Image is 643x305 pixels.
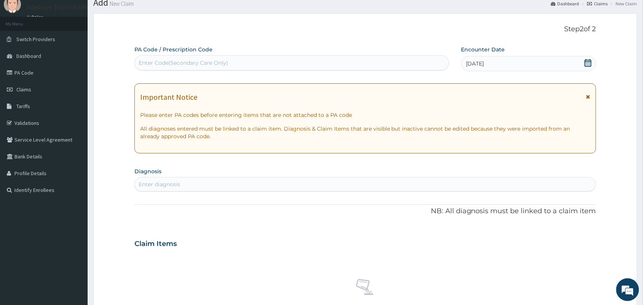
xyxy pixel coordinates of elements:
a: Claims [587,0,608,7]
img: d_794563401_company_1708531726252_794563401 [14,38,31,57]
label: Encounter Date [461,46,505,53]
div: Minimize live chat window [125,4,143,22]
div: Enter Code(Secondary Care Only) [139,59,228,67]
span: Switch Providers [16,36,55,43]
span: Claims [16,86,31,93]
span: [DATE] [466,60,484,67]
li: New Claim [609,0,637,7]
a: Dashboard [551,0,579,7]
a: Online [27,14,45,20]
p: Please enter PA codes before entering items that are not attached to a PA code [140,111,590,119]
label: PA Code / Prescription Code [134,46,213,53]
p: NB: All diagnosis must be linked to a claim item [134,206,596,216]
span: Dashboard [16,53,41,59]
small: New Claim [108,1,134,6]
div: Chat with us now [40,43,128,53]
h3: Claim Items [134,240,177,248]
textarea: Type your message and hit 'Enter' [4,208,145,235]
span: Tariffs [16,103,30,110]
span: We're online! [44,96,105,173]
p: All diagnoses entered must be linked to a claim item. Diagnosis & Claim Items that are visible bu... [140,125,590,140]
p: Step 2 of 2 [134,25,596,34]
p: Adebayo [GEOGRAPHIC_DATA] [27,4,117,11]
h1: Important Notice [140,93,197,101]
label: Diagnosis [134,168,162,175]
div: Enter diagnosis [139,180,180,188]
